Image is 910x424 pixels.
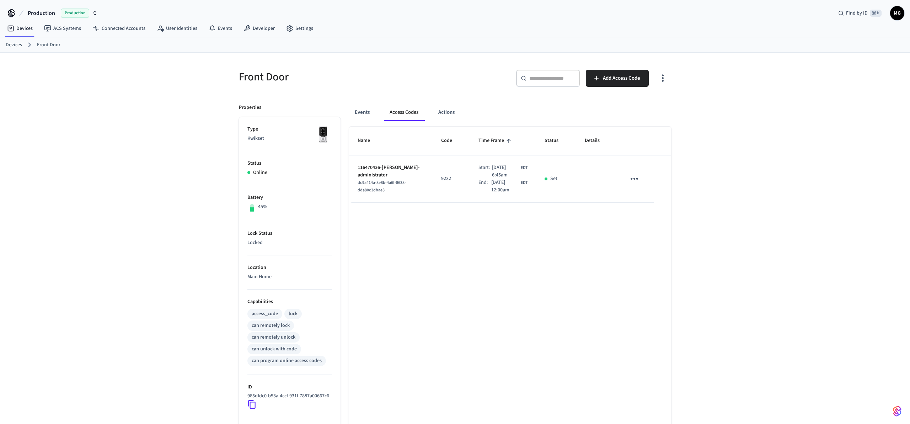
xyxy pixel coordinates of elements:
[253,169,267,176] p: Online
[441,135,461,146] span: Code
[384,104,424,121] button: Access Codes
[349,104,671,121] div: ant example
[846,10,868,17] span: Find by ID
[28,9,55,17] span: Production
[87,22,151,35] a: Connected Accounts
[203,22,238,35] a: Events
[252,345,297,353] div: can unlock with code
[151,22,203,35] a: User Identities
[550,175,557,182] p: Set
[358,135,379,146] span: Name
[38,22,87,35] a: ACS Systems
[280,22,319,35] a: Settings
[349,127,671,202] table: sticky table
[238,22,280,35] a: Developer
[247,239,332,247] p: Locked
[586,70,649,87] button: Add Access Code
[6,41,22,49] a: Devices
[247,126,332,133] p: Type
[247,392,329,400] p: 985dfdc0-b53a-4ccf-931f-7887a00667c6
[1,22,38,35] a: Devices
[492,164,528,179] div: America/New_York
[289,310,298,318] div: lock
[252,322,290,329] div: can remotely lock
[258,203,267,211] p: 45%
[247,135,332,142] p: Kwikset
[247,298,332,306] p: Capabilities
[247,264,332,271] p: Location
[314,126,332,143] img: Kwikset Halo Touchscreen Wifi Enabled Smart Lock, Polished Chrome, Front
[252,310,278,318] div: access_code
[239,70,451,84] h5: Front Door
[585,135,609,146] span: Details
[358,164,424,179] p: 116470436-[PERSON_NAME]-administrator
[478,135,513,146] span: Time Frame
[247,383,332,391] p: ID
[603,74,640,83] span: Add Access Code
[545,135,568,146] span: Status
[521,165,528,171] span: EDT
[492,164,519,179] span: [DATE] 6:45am
[247,160,332,167] p: Status
[893,406,901,417] img: SeamLogoGradient.69752ec5.svg
[252,334,295,341] div: can remotely unlock
[521,180,528,186] span: EDT
[37,41,60,49] a: Front Door
[247,194,332,201] p: Battery
[349,104,375,121] button: Events
[491,179,527,194] div: America/New_York
[478,164,492,179] div: Start:
[358,180,406,193] span: dc9a414a-8e8b-4a6f-8638-dda80c3dbae3
[870,10,882,17] span: ⌘ K
[252,357,322,365] div: can program online access codes
[61,9,89,18] span: Production
[239,104,261,111] p: Properties
[478,179,492,194] div: End:
[247,230,332,237] p: Lock Status
[441,175,461,182] p: 9232
[891,7,904,20] span: MG
[890,6,904,20] button: MG
[491,179,519,194] span: [DATE] 12:00am
[247,273,332,281] p: Main Home
[433,104,460,121] button: Actions
[833,7,887,20] div: Find by ID⌘ K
